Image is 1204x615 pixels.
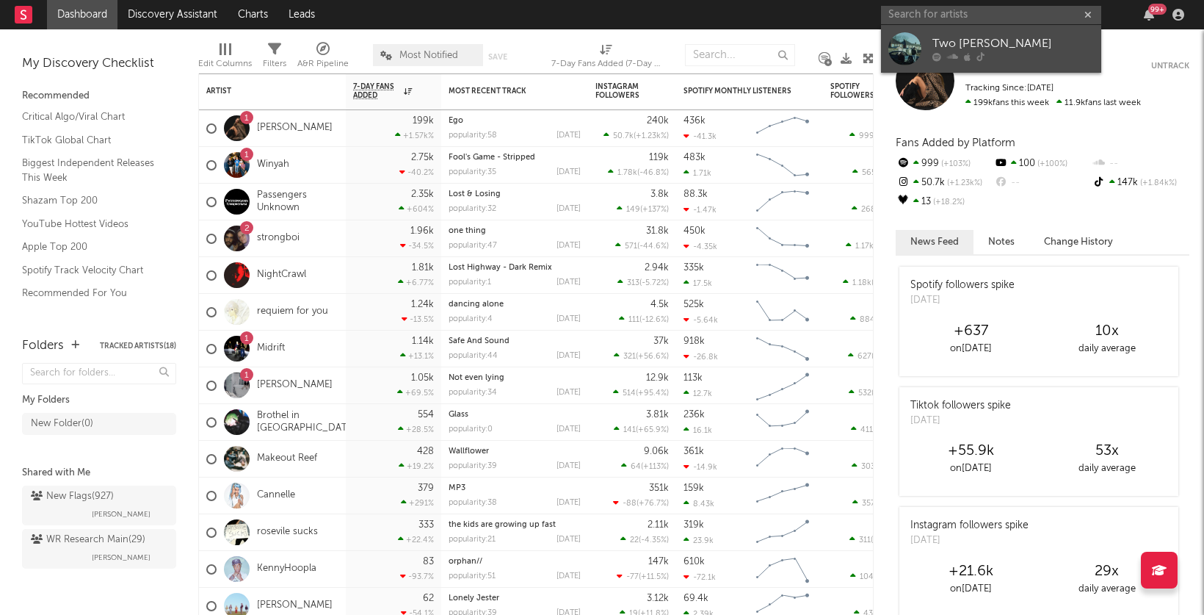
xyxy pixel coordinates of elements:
[646,373,669,383] div: 12.9k
[910,278,1015,293] div: Spotify followers spike
[683,389,712,398] div: 12.7k
[896,173,993,193] div: 50.7k
[617,204,669,214] div: ( )
[903,580,1039,598] div: on [DATE]
[206,87,316,96] div: Artist
[683,447,704,456] div: 361k
[851,425,904,434] div: ( )
[636,132,667,140] span: +1.23k %
[22,193,162,209] a: Shazam Top 200
[614,425,669,434] div: ( )
[683,153,706,162] div: 483k
[617,278,669,287] div: ( )
[556,168,581,176] div: [DATE]
[22,132,162,148] a: TikTok Global Chart
[423,557,434,567] div: 83
[903,323,1039,340] div: +637
[750,184,816,220] svg: Chart title
[411,190,434,199] div: 2.35k
[449,315,493,323] div: popularity: 4
[449,594,499,603] a: Lonely Jester
[638,426,667,434] span: +65.9 %
[198,55,252,73] div: Edit Columns
[399,461,434,471] div: +19.2 %
[859,536,871,544] span: 311
[449,242,497,250] div: popularity: 47
[683,205,717,215] div: -1.47k
[850,314,904,324] div: ( )
[683,499,714,508] div: 8.43k
[22,285,162,301] a: Recommended For You
[910,533,1029,548] div: [DATE]
[449,190,501,198] a: Lost & Losing
[92,506,150,523] span: [PERSON_NAME]
[848,351,904,361] div: ( )
[399,204,434,214] div: +604 %
[22,486,176,525] a: New Flags(927)[PERSON_NAME]
[22,464,176,482] div: Shared with Me
[910,414,1011,428] div: [DATE]
[263,37,286,79] div: Filters
[750,441,816,478] svg: Chart title
[257,379,333,392] a: [PERSON_NAME]
[1148,4,1167,15] div: 99 +
[400,572,434,581] div: -93.7 %
[449,499,497,507] div: popularity: 38
[449,117,581,125] div: Ego
[683,278,712,288] div: 17.5k
[257,122,333,134] a: [PERSON_NAME]
[608,168,669,177] div: ( )
[683,315,718,325] div: -5.64k
[683,536,714,545] div: 23.9k
[615,241,669,251] div: ( )
[398,535,434,544] div: +22.4 %
[449,301,504,309] a: dancing alone
[626,206,640,214] span: 149
[1039,442,1175,460] div: 53 x
[449,190,581,198] div: Lost & Losing
[613,132,634,140] span: 50.7k
[750,514,816,551] svg: Chart title
[417,447,434,456] div: 428
[683,242,717,251] div: -4.35k
[595,82,647,100] div: Instagram Followers
[613,388,669,398] div: ( )
[449,154,581,162] div: Fool's Game - Stripped
[910,293,1015,308] div: [DATE]
[683,483,704,493] div: 159k
[449,352,498,360] div: popularity: 44
[683,300,704,309] div: 525k
[625,242,637,251] span: 571
[750,294,816,331] svg: Chart title
[641,573,667,581] span: +11.5 %
[896,230,973,254] button: News Feed
[614,351,669,361] div: ( )
[556,389,581,397] div: [DATE]
[449,558,482,566] a: orphan//
[945,179,982,187] span: +1.23k %
[861,463,875,471] span: 303
[400,241,434,251] div: -34.5 %
[647,116,669,126] div: 240k
[22,337,64,355] div: Folders
[617,572,669,581] div: ( )
[621,461,669,471] div: ( )
[603,131,669,140] div: ( )
[638,353,667,361] span: +56.6 %
[257,563,316,575] a: KennyHoopla
[257,489,295,502] a: Cannelle
[903,563,1039,580] div: +21.6k
[646,410,669,420] div: 3.81k
[257,159,289,171] a: Winyah
[449,425,493,434] div: popularity: 0
[859,132,874,140] span: 999
[646,226,669,236] div: 31.8k
[556,499,581,507] div: [DATE]
[1029,230,1128,254] button: Change History
[449,374,504,382] a: Not even lying
[22,309,162,339] a: TikTok Videos Assistant / Last 7 Days - Top
[257,269,306,281] a: NightCrawl
[852,461,904,471] div: ( )
[449,154,535,162] a: Fool's Game - Stripped
[413,116,434,126] div: 199k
